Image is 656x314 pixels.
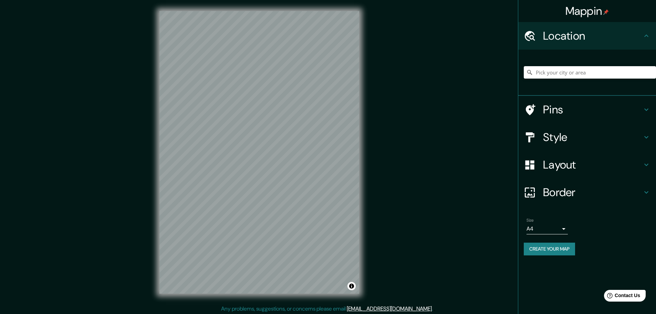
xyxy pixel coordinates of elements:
[524,243,575,255] button: Create your map
[603,9,609,15] img: pin-icon.png
[518,96,656,123] div: Pins
[543,130,642,144] h4: Style
[527,223,568,234] div: A4
[433,305,434,313] div: .
[543,185,642,199] h4: Border
[565,4,609,18] h4: Mappin
[347,282,356,290] button: Toggle attribution
[595,287,648,306] iframe: Help widget launcher
[527,217,534,223] label: Size
[524,66,656,79] input: Pick your city or area
[543,103,642,117] h4: Pins
[518,123,656,151] div: Style
[434,305,435,313] div: .
[159,11,359,294] canvas: Map
[518,22,656,50] div: Location
[221,305,433,313] p: Any problems, suggestions, or concerns please email .
[543,29,642,43] h4: Location
[543,158,642,172] h4: Layout
[518,179,656,206] div: Border
[518,151,656,179] div: Layout
[347,305,432,312] a: [EMAIL_ADDRESS][DOMAIN_NAME]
